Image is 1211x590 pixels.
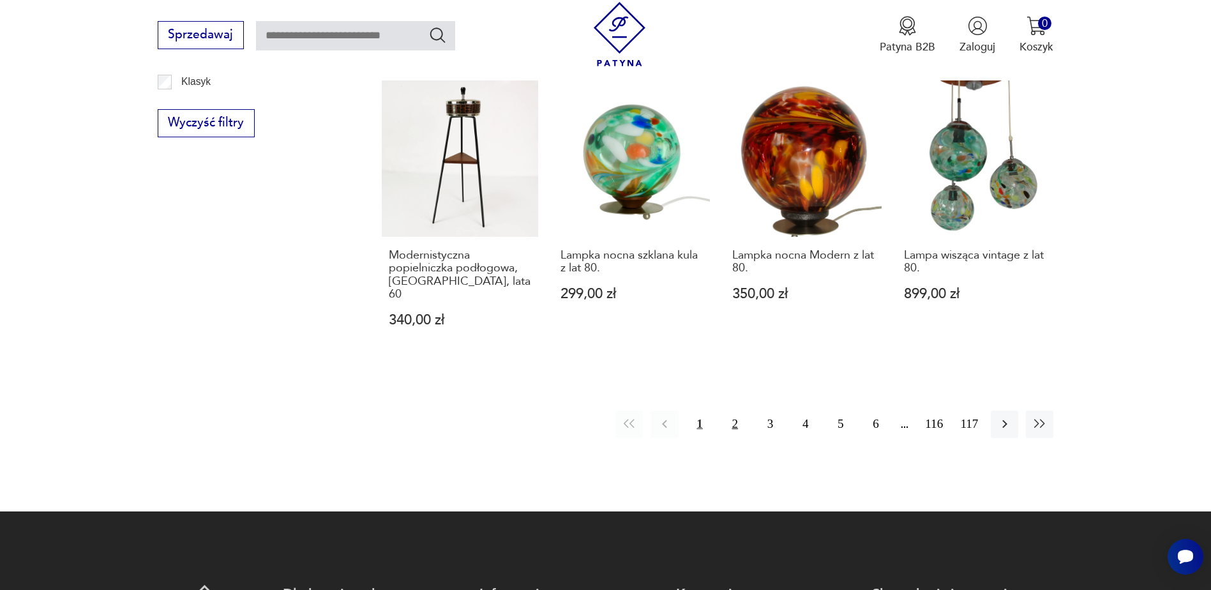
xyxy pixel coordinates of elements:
[880,16,935,54] button: Patyna B2B
[732,249,875,275] h3: Lampka nocna Modern z lat 80.
[1168,539,1203,575] iframe: Smartsupp widget button
[389,249,531,301] h3: Modernistyczna popielniczka podłogowa, [GEOGRAPHIC_DATA], lata 60
[725,80,882,357] a: Lampka nocna Modern z lat 80.Lampka nocna Modern z lat 80.350,00 zł
[1019,40,1053,54] p: Koszyk
[732,287,875,301] p: 350,00 zł
[382,80,538,357] a: Modernistyczna popielniczka podłogowa, Niemcy, lata 60Modernistyczna popielniczka podłogowa, [GEO...
[158,21,244,49] button: Sprzedawaj
[560,287,703,301] p: 299,00 zł
[587,2,652,66] img: Patyna - sklep z meblami i dekoracjami vintage
[560,249,703,275] h3: Lampka nocna szklana kula z lat 80.
[880,16,935,54] a: Ikona medaluPatyna B2B
[827,411,854,438] button: 5
[959,16,995,54] button: Zaloguj
[721,411,749,438] button: 2
[921,411,948,438] button: 116
[904,287,1046,301] p: 899,00 zł
[897,80,1053,357] a: Lampa wisząca vintage z lat 80.Lampa wisząca vintage z lat 80.899,00 zł
[1019,16,1053,54] button: 0Koszyk
[158,109,255,137] button: Wyczyść filtry
[756,411,784,438] button: 3
[956,411,983,438] button: 117
[862,411,889,438] button: 6
[181,73,211,90] p: Klasyk
[880,40,935,54] p: Patyna B2B
[959,40,995,54] p: Zaloguj
[389,314,531,327] p: 340,00 zł
[904,249,1046,275] h3: Lampa wisząca vintage z lat 80.
[428,26,447,44] button: Szukaj
[686,411,714,438] button: 1
[158,31,244,41] a: Sprzedawaj
[898,16,917,36] img: Ikona medalu
[792,411,819,438] button: 4
[1027,16,1046,36] img: Ikona koszyka
[968,16,988,36] img: Ikonka użytkownika
[1038,17,1051,30] div: 0
[553,80,710,357] a: Lampka nocna szklana kula z lat 80.Lampka nocna szklana kula z lat 80.299,00 zł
